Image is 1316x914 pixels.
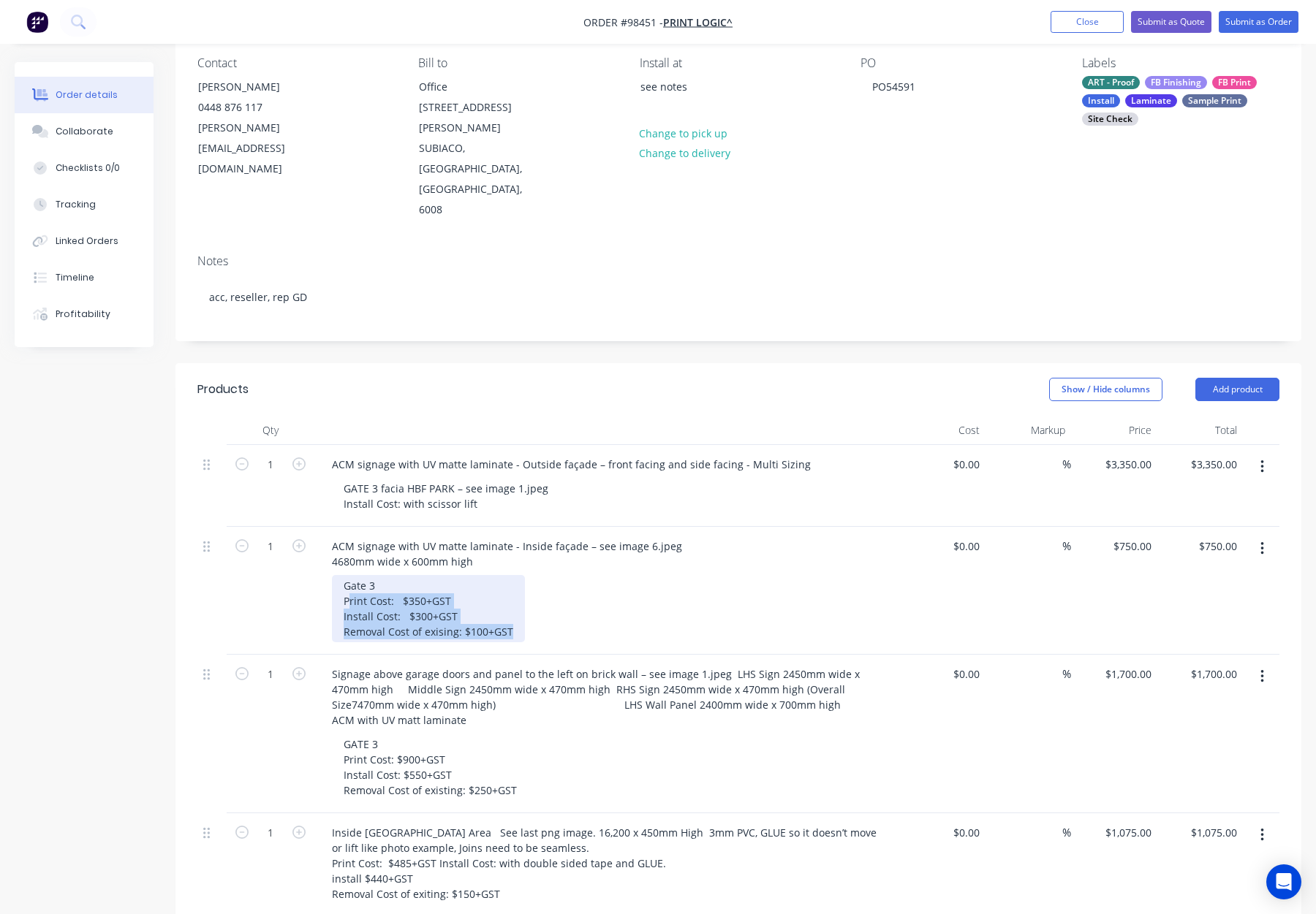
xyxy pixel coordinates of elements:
img: Factory [26,11,48,33]
button: Close [1051,11,1124,33]
div: acc, reseller, rep GD [197,275,1279,319]
span: % [1062,824,1071,841]
div: PO54591 [861,76,927,97]
div: ACM signage with UV matte laminate - Inside façade – see image 6.jpeg 4680mm wide x 600mm high [320,536,700,572]
span: % [1062,538,1071,555]
div: FB Finishing [1145,76,1207,89]
div: Notes [197,254,1279,268]
div: SUBIACO, [GEOGRAPHIC_DATA], [GEOGRAPHIC_DATA], 6008 [419,138,540,220]
div: PO [861,56,1058,70]
div: Linked Orders [56,235,118,248]
button: Checklists 0/0 [15,150,154,186]
div: [PERSON_NAME] [198,77,319,97]
button: Show / Hide columns [1049,378,1162,401]
div: Office [STREET_ADDRESS][PERSON_NAME] [419,77,540,138]
div: see notes [640,77,762,97]
div: Collaborate [56,125,113,138]
span: % [1062,456,1071,473]
div: 0448 876 117 [198,97,319,118]
div: Inside [GEOGRAPHIC_DATA] Area See last png image. 16,200 x 450mm High 3mm PVC, GLUE so it doesn’t... [320,822,893,905]
div: Gate 3 Print Cost: $350+GST Install Cost: $300+GST Removal Cost of exising: $100+GST [332,575,525,642]
button: Add product [1195,378,1279,401]
div: see notes [628,76,774,123]
button: Change to delivery [632,143,738,163]
div: GATE 3 Print Cost: $900+GST Install Cost: $550+GST Removal Cost of existing: $250+GST [332,734,529,801]
button: Linked Orders [15,223,154,259]
button: Tracking [15,186,154,223]
div: ART - Proof [1082,76,1140,89]
button: Submit as Order [1219,11,1298,33]
div: [PERSON_NAME][EMAIL_ADDRESS][DOMAIN_NAME] [198,118,319,179]
button: Order details [15,77,154,113]
div: Install at [640,56,837,70]
div: Site Check [1082,113,1138,126]
div: Order details [56,88,118,102]
div: FB Print [1212,76,1257,89]
div: Laminate [1125,94,1177,107]
button: Collaborate [15,113,154,150]
div: Price [1071,416,1157,445]
div: Contact [197,56,395,70]
div: GATE 3 facia HBF PARK – see image 1.jpeg Install Cost: with scissor lift [332,478,560,514]
span: % [1062,666,1071,682]
a: Print Logic^ [663,15,733,29]
div: Markup [986,416,1072,445]
button: Profitability [15,296,154,332]
div: [PERSON_NAME]0448 876 117[PERSON_NAME][EMAIL_ADDRESS][DOMAIN_NAME] [186,76,332,180]
div: Open Intercom Messenger [1266,864,1301,899]
button: Submit as Quote [1131,11,1211,33]
div: Profitability [56,308,110,321]
div: Office [STREET_ADDRESS][PERSON_NAME]SUBIACO, [GEOGRAPHIC_DATA], [GEOGRAPHIC_DATA], 6008 [406,76,553,221]
div: Timeline [56,271,94,284]
div: Qty [227,416,314,445]
div: Tracking [56,198,96,211]
div: Total [1157,416,1244,445]
div: Checklists 0/0 [56,161,120,175]
button: Timeline [15,259,154,296]
div: Install [1082,94,1120,107]
div: Products [197,381,249,398]
div: Sample Print [1182,94,1247,107]
div: ACM signage with UV matte laminate - Outside façade – front facing and side facing - Multi Sizing [320,454,822,475]
div: Bill to [418,56,616,70]
div: Signage above garage doors and panel to the left on brick wall – see image 1.jpeg LHS Sign 2450mm... [320,663,893,731]
span: Order #98451 - [583,15,663,29]
button: Change to pick up [632,123,735,142]
div: Cost [899,416,986,445]
div: Labels [1082,56,1279,70]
